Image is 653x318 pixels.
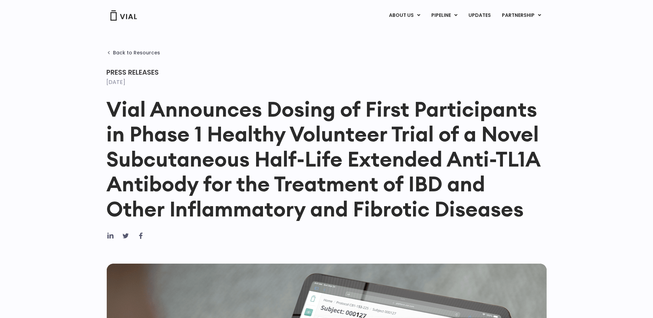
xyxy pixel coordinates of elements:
div: Share on linkedin [106,232,115,240]
a: ABOUT USMenu Toggle [383,10,425,21]
h1: Vial Announces Dosing of First Participants in Phase 1 Healthy Volunteer Trial of a Novel Subcuta... [106,97,547,221]
span: Press Releases [106,67,159,77]
a: Back to Resources [106,50,160,55]
div: Share on twitter [122,232,130,240]
a: PIPELINEMenu Toggle [426,10,463,21]
time: [DATE] [106,78,125,86]
img: Vial Logo [110,10,137,21]
span: Back to Resources [113,50,160,55]
div: Share on facebook [137,232,145,240]
a: UPDATES [463,10,496,21]
a: PARTNERSHIPMenu Toggle [496,10,547,21]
